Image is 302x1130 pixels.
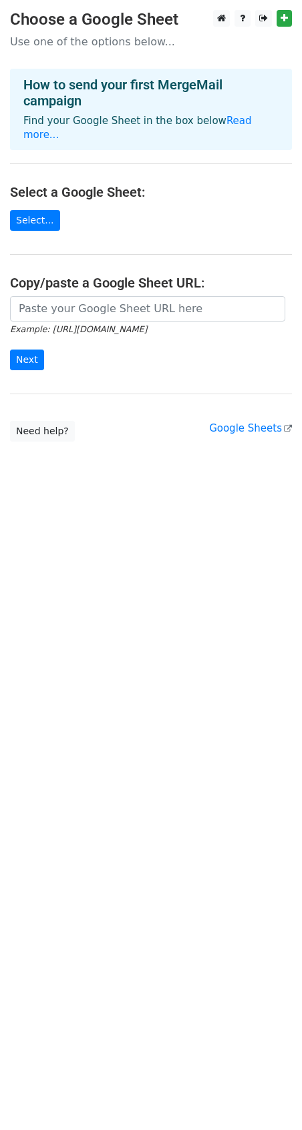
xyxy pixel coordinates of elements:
[23,115,252,141] a: Read more...
[23,77,279,109] h4: How to send your first MergeMail campaign
[23,114,279,142] p: Find your Google Sheet in the box below
[10,324,147,334] small: Example: [URL][DOMAIN_NAME]
[10,421,75,442] a: Need help?
[209,422,292,434] a: Google Sheets
[10,35,292,49] p: Use one of the options below...
[10,184,292,200] h4: Select a Google Sheet:
[10,10,292,29] h3: Choose a Google Sheet
[10,350,44,370] input: Next
[10,210,60,231] a: Select...
[10,275,292,291] h4: Copy/paste a Google Sheet URL:
[10,296,285,322] input: Paste your Google Sheet URL here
